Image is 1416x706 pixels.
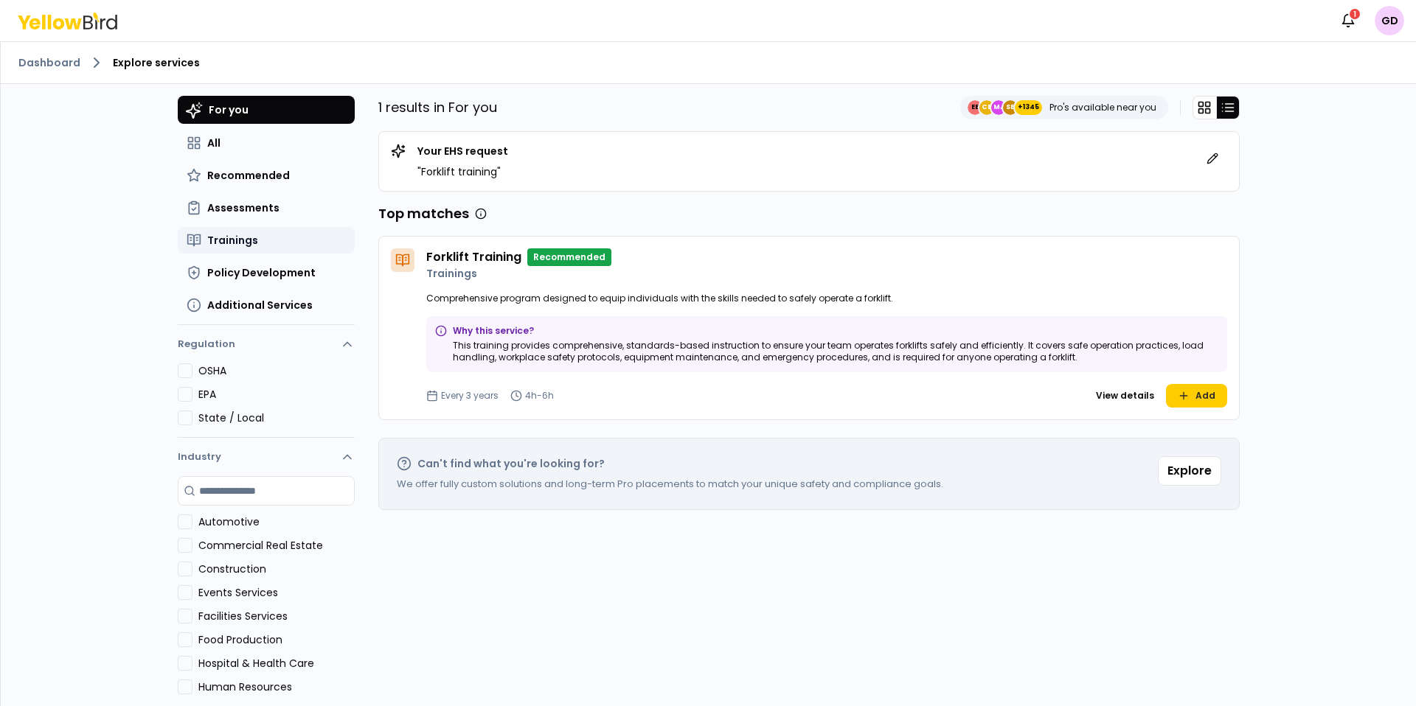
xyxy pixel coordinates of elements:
[1158,456,1221,486] button: Explore
[178,259,355,286] button: Policy Development
[207,233,258,248] span: Trainings
[525,390,554,402] p: 4h-6h
[178,438,355,476] button: Industry
[178,227,355,254] button: Trainings
[426,266,1227,281] p: Trainings
[1003,100,1018,115] span: SE
[18,54,1398,71] nav: breadcrumb
[207,298,313,312] span: Additional Services
[441,390,499,402] p: Every 3 years
[198,387,355,402] label: EPA
[207,136,221,150] span: All
[1166,384,1227,408] button: Add
[453,340,1218,363] p: This training provides comprehensive, standards-based instruction to ensure your team operates fo...
[198,538,355,553] label: Commercial Real Estate
[178,292,355,318] button: Additional Services
[968,100,982,115] span: EE
[18,55,80,70] a: Dashboard
[1348,7,1361,21] div: 1
[198,363,355,378] label: OSHA
[198,656,355,671] label: Hospital & Health Care
[178,331,355,363] button: Regulation
[453,325,1218,337] p: Why this service?
[178,96,355,124] button: For you
[1049,102,1156,113] p: Pro's available near you
[113,55,200,70] span: Explore services
[198,632,355,647] label: Food Production
[198,585,355,600] label: Events Services
[198,514,355,529] label: Automotive
[1090,384,1160,408] button: View details
[178,130,355,156] button: All
[178,195,355,221] button: Assessments
[198,562,355,576] label: Construction
[209,102,249,117] span: For you
[1018,100,1039,115] span: +1345
[207,265,316,280] span: Policy Development
[417,144,508,158] p: Your EHS request
[426,248,521,266] h4: Forklift Training
[1375,6,1404,35] span: GD
[527,248,611,266] p: Recommended
[178,363,355,437] div: Regulation
[397,477,943,492] p: We offer fully custom solutions and long-term Pro placements to match your unique safety and comp...
[207,168,290,183] span: Recommended
[198,609,355,623] label: Facilities Services
[378,97,497,118] p: 1 results in For you
[378,203,469,224] h3: Top matches
[417,456,605,471] h2: Can't find what you're looking for?
[207,200,280,215] span: Assessments
[979,100,994,115] span: CE
[178,162,355,189] button: Recommended
[991,100,1006,115] span: MJ
[426,293,1227,304] p: Comprehensive program designed to equip individuals with the skills needed to safely operate a fo...
[198,410,355,425] label: State / Local
[417,164,508,179] p: " Forklift training "
[198,679,355,694] label: Human Resources
[1333,6,1363,35] button: 1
